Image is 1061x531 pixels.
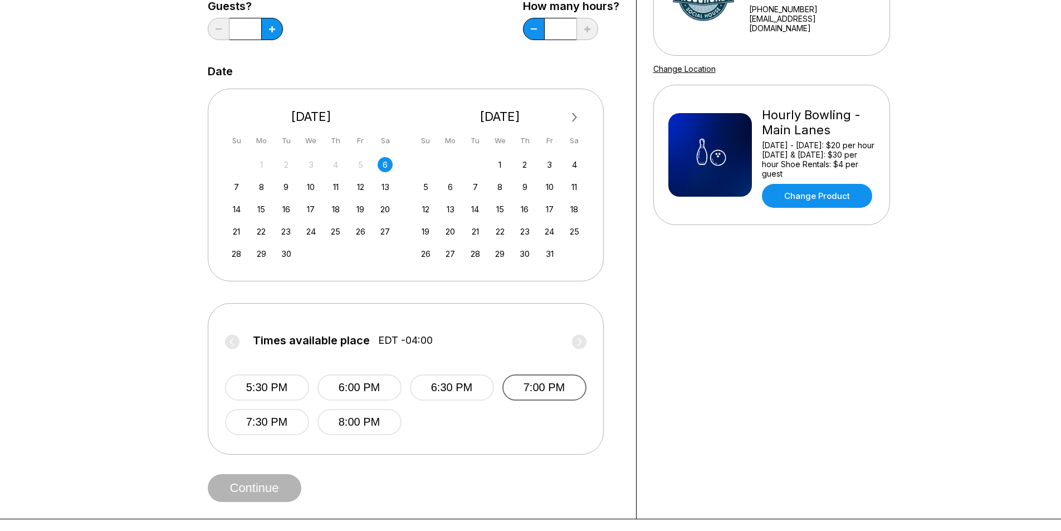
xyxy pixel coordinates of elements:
[418,179,433,194] div: Choose Sunday, October 5th, 2025
[304,133,319,148] div: We
[278,246,294,261] div: Choose Tuesday, September 30th, 2025
[468,246,483,261] div: Choose Tuesday, October 28th, 2025
[468,179,483,194] div: Choose Tuesday, October 7th, 2025
[328,202,343,217] div: Choose Thursday, September 18th, 2025
[414,109,586,124] div: [DATE]
[492,133,507,148] div: We
[353,224,368,239] div: Choose Friday, September 26th, 2025
[225,409,309,435] button: 7:30 PM
[278,157,294,172] div: Not available Tuesday, September 2nd, 2025
[225,374,309,401] button: 5:30 PM
[517,157,532,172] div: Choose Thursday, October 2nd, 2025
[317,374,402,401] button: 6:00 PM
[229,224,244,239] div: Choose Sunday, September 21st, 2025
[304,157,319,172] div: Not available Wednesday, September 3rd, 2025
[418,202,433,217] div: Choose Sunday, October 12th, 2025
[378,334,433,347] span: EDT -04:00
[517,224,532,239] div: Choose Thursday, October 23rd, 2025
[762,140,875,178] div: [DATE] - [DATE]: $20 per hour [DATE] & [DATE]: $30 per hour Shoe Rentals: $4 per guest
[328,224,343,239] div: Choose Thursday, September 25th, 2025
[378,202,393,217] div: Choose Saturday, September 20th, 2025
[418,246,433,261] div: Choose Sunday, October 26th, 2025
[378,133,393,148] div: Sa
[443,224,458,239] div: Choose Monday, October 20th, 2025
[229,133,244,148] div: Su
[317,409,402,435] button: 8:00 PM
[418,133,433,148] div: Su
[542,179,557,194] div: Choose Friday, October 10th, 2025
[378,179,393,194] div: Choose Saturday, September 13th, 2025
[443,179,458,194] div: Choose Monday, October 6th, 2025
[378,157,393,172] div: Choose Saturday, September 6th, 2025
[566,109,584,126] button: Next Month
[410,374,494,401] button: 6:30 PM
[353,202,368,217] div: Choose Friday, September 19th, 2025
[378,224,393,239] div: Choose Saturday, September 27th, 2025
[278,202,294,217] div: Choose Tuesday, September 16th, 2025
[254,202,269,217] div: Choose Monday, September 15th, 2025
[542,224,557,239] div: Choose Friday, October 24th, 2025
[502,374,586,401] button: 7:00 PM
[278,224,294,239] div: Choose Tuesday, September 23rd, 2025
[567,133,582,148] div: Sa
[278,133,294,148] div: Tu
[225,109,398,124] div: [DATE]
[468,133,483,148] div: Tu
[254,224,269,239] div: Choose Monday, September 22nd, 2025
[749,14,875,33] a: [EMAIL_ADDRESS][DOMAIN_NAME]
[492,224,507,239] div: Choose Wednesday, October 22nd, 2025
[229,246,244,261] div: Choose Sunday, September 28th, 2025
[328,133,343,148] div: Th
[229,179,244,194] div: Choose Sunday, September 7th, 2025
[253,334,370,347] span: Times available place
[228,156,395,261] div: month 2025-09
[254,133,269,148] div: Mo
[653,64,716,74] a: Change Location
[304,179,319,194] div: Choose Wednesday, September 10th, 2025
[542,246,557,261] div: Choose Friday, October 31st, 2025
[208,65,233,77] label: Date
[254,246,269,261] div: Choose Monday, September 29th, 2025
[668,113,752,197] img: Hourly Bowling - Main Lanes
[468,202,483,217] div: Choose Tuesday, October 14th, 2025
[492,179,507,194] div: Choose Wednesday, October 8th, 2025
[254,157,269,172] div: Not available Monday, September 1st, 2025
[304,202,319,217] div: Choose Wednesday, September 17th, 2025
[229,202,244,217] div: Choose Sunday, September 14th, 2025
[353,157,368,172] div: Not available Friday, September 5th, 2025
[567,202,582,217] div: Choose Saturday, October 18th, 2025
[492,246,507,261] div: Choose Wednesday, October 29th, 2025
[443,246,458,261] div: Choose Monday, October 27th, 2025
[567,179,582,194] div: Choose Saturday, October 11th, 2025
[542,157,557,172] div: Choose Friday, October 3rd, 2025
[517,179,532,194] div: Choose Thursday, October 9th, 2025
[443,202,458,217] div: Choose Monday, October 13th, 2025
[749,4,875,14] div: [PHONE_NUMBER]
[762,184,872,208] a: Change Product
[353,179,368,194] div: Choose Friday, September 12th, 2025
[492,157,507,172] div: Choose Wednesday, October 1st, 2025
[542,133,557,148] div: Fr
[328,179,343,194] div: Choose Thursday, September 11th, 2025
[567,224,582,239] div: Choose Saturday, October 25th, 2025
[542,202,557,217] div: Choose Friday, October 17th, 2025
[443,133,458,148] div: Mo
[254,179,269,194] div: Choose Monday, September 8th, 2025
[353,133,368,148] div: Fr
[418,224,433,239] div: Choose Sunday, October 19th, 2025
[328,157,343,172] div: Not available Thursday, September 4th, 2025
[517,246,532,261] div: Choose Thursday, October 30th, 2025
[304,224,319,239] div: Choose Wednesday, September 24th, 2025
[517,133,532,148] div: Th
[468,224,483,239] div: Choose Tuesday, October 21st, 2025
[417,156,584,261] div: month 2025-10
[492,202,507,217] div: Choose Wednesday, October 15th, 2025
[762,108,875,138] div: Hourly Bowling - Main Lanes
[517,202,532,217] div: Choose Thursday, October 16th, 2025
[278,179,294,194] div: Choose Tuesday, September 9th, 2025
[567,157,582,172] div: Choose Saturday, October 4th, 2025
